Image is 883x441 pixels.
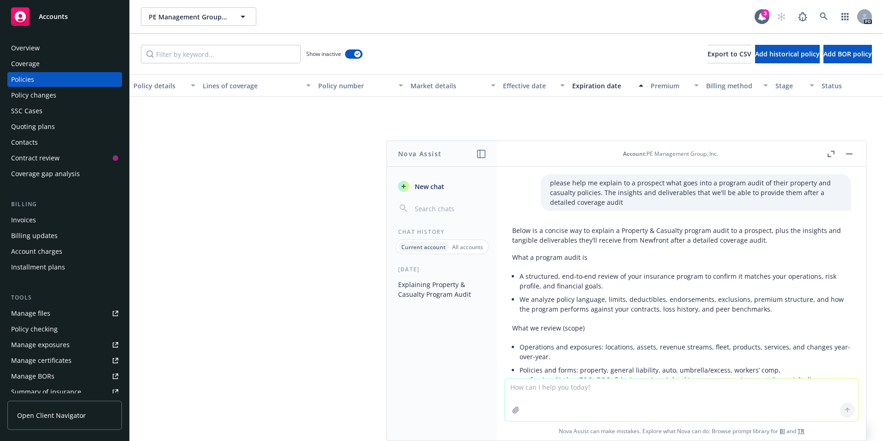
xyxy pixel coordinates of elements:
[7,244,122,259] a: Account charges
[11,260,65,275] div: Installment plans
[130,74,199,97] button: Policy details
[7,369,122,384] a: Manage BORs
[7,104,122,118] a: SSC Cases
[17,410,86,420] span: Open Client Navigator
[7,88,122,103] a: Policy changes
[11,72,34,87] div: Policies
[7,228,122,243] a: Billing updates
[7,337,122,352] a: Manage exposures
[7,56,122,71] a: Coverage
[708,45,751,63] button: Export to CSV
[11,228,58,243] div: Billing updates
[572,81,633,91] div: Expiration date
[407,74,499,97] button: Market details
[411,81,485,91] div: Market details
[755,45,820,63] button: Add historical policy
[11,322,58,337] div: Policy checking
[623,150,718,158] div: : PE Management Group, Inc.
[7,4,122,30] a: Accounts
[413,182,444,191] span: New chat
[387,228,497,236] div: Chat History
[394,277,490,302] button: Explaining Property & Casualty Program Audit
[772,7,791,26] a: Start snowing
[7,151,122,165] a: Contract review
[11,306,50,321] div: Manage files
[793,7,812,26] a: Report a Bug
[7,385,122,399] a: Summary of insurance
[203,81,301,91] div: Lines of coverage
[7,41,122,55] a: Overview
[520,363,851,386] li: Policies and forms: property, general liability, auto, umbrella/excess, workers’ comp, profession...
[11,385,81,399] div: Summary of insurance
[550,178,842,207] p: please help me explain to a prospect what goes into a program audit of their property and casualt...
[394,178,490,195] button: New chat
[7,72,122,87] a: Policies
[702,74,772,97] button: Billing method
[569,74,647,97] button: Expiration date
[651,81,689,91] div: Premium
[499,74,569,97] button: Effective date
[452,243,483,251] p: All accounts
[39,13,68,20] span: Accounts
[775,81,804,91] div: Stage
[512,323,851,333] p: What we review (scope)
[708,49,751,58] span: Export to CSV
[7,293,122,302] div: Tools
[520,293,851,316] li: We analyze policy language, limits, deductibles, endorsements, exclusions, premium structure, and...
[11,151,60,165] div: Contract review
[7,119,122,134] a: Quoting plans
[7,200,122,209] div: Billing
[647,74,702,97] button: Premium
[7,260,122,275] a: Installment plans
[11,166,80,181] div: Coverage gap analysis
[512,226,851,245] p: Below is a concise way to explain a Property & Casualty program audit to a prospect, plus the ins...
[512,252,851,262] p: What a program audit is
[199,74,314,97] button: Lines of coverage
[11,369,54,384] div: Manage BORs
[755,49,820,58] span: Add historical policy
[149,12,229,22] span: PE Management Group, Inc.
[520,269,851,293] li: A structured, end‑to‑end review of your insurance program to confirm it matches your operations, ...
[11,353,72,368] div: Manage certificates
[520,340,851,363] li: Operations and exposures: locations, assets, revenue streams, fleet, products, services, and chan...
[11,104,42,118] div: SSC Cases
[815,7,833,26] a: Search
[11,337,70,352] div: Manage exposures
[11,41,40,55] div: Overview
[780,427,785,435] a: BI
[11,56,40,71] div: Coverage
[798,427,804,435] a: TR
[11,88,56,103] div: Policy changes
[836,7,854,26] a: Switch app
[623,150,645,158] span: Account
[11,135,38,150] div: Contacts
[7,306,122,321] a: Manage files
[761,9,769,18] div: 3
[314,74,407,97] button: Policy number
[11,213,36,227] div: Invoices
[133,81,185,91] div: Policy details
[306,50,341,58] span: Show inactive
[7,135,122,150] a: Contacts
[706,81,758,91] div: Billing method
[11,244,62,259] div: Account charges
[7,353,122,368] a: Manage certificates
[7,166,122,181] a: Coverage gap analysis
[822,81,878,91] div: Status
[7,322,122,337] a: Policy checking
[387,265,497,273] div: [DATE]
[823,49,872,58] span: Add BOR policy
[501,422,862,441] span: Nova Assist can make mistakes. Explore what Nova can do: Browse prompt library for and
[318,81,393,91] div: Policy number
[7,213,122,227] a: Invoices
[398,149,441,159] h1: Nova Assist
[413,202,486,215] input: Search chats
[401,243,446,251] p: Current account
[141,45,301,63] input: Filter by keyword...
[141,7,256,26] button: PE Management Group, Inc.
[772,74,818,97] button: Stage
[503,81,555,91] div: Effective date
[11,119,55,134] div: Quoting plans
[823,45,872,63] button: Add BOR policy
